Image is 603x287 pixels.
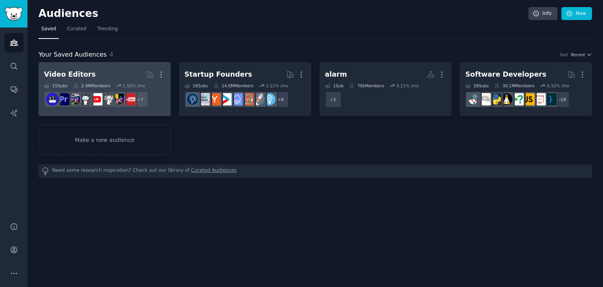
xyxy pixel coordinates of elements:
[38,164,592,178] div: Need some research inspiration? Check out our library of
[325,70,347,79] div: alarm
[38,7,528,20] h2: Audiences
[263,93,276,105] img: Entrepreneur
[97,26,118,33] span: Trending
[73,83,110,88] div: 2.4M Members
[465,70,546,79] div: Software Developers
[46,93,58,105] img: VideoEditors
[38,62,171,116] a: Video Editors15Subs2.4MMembers1.56% /mo+7NewTubersVideoEditingvideographyyoutubersgoproeditorspre...
[44,83,68,88] div: 15 Sub s
[252,93,265,105] img: startups
[208,93,221,105] img: ycombinator
[214,83,254,88] div: 14.0M Members
[494,83,534,88] div: 30.1M Members
[479,93,491,105] img: learnpython
[553,91,570,108] div: + 18
[571,52,592,57] button: Recent
[185,83,208,88] div: 16 Sub s
[560,52,568,57] div: Sort
[123,93,135,105] img: NewTubers
[349,83,384,88] div: 70k Members
[112,93,124,105] img: VideoEditing
[79,93,91,105] img: gopro
[44,70,96,79] div: Video Editors
[41,26,56,33] span: Saved
[90,93,102,105] img: youtubers
[325,91,342,108] div: + 1
[561,7,592,20] a: New
[64,23,89,39] a: Curated
[191,167,237,175] a: Curated Audiences
[501,93,513,105] img: linux
[110,51,113,58] span: 4
[38,23,59,39] a: Saved
[490,93,502,105] img: Python
[230,93,243,105] img: SaaS
[57,93,69,105] img: premiere
[545,93,557,105] img: programming
[5,7,23,21] img: GummySearch logo
[397,83,419,88] div: 0.21 % /mo
[272,91,289,108] div: + 8
[67,26,86,33] span: Curated
[528,7,557,20] a: Info
[460,62,592,116] a: Software Developers26Subs30.1MMembers0.32% /mo+18programmingwebdevjavascriptcscareerquestionslinu...
[512,93,524,105] img: cscareerquestions
[241,93,254,105] img: EntrepreneurRideAlong
[465,83,489,88] div: 26 Sub s
[38,124,171,156] a: Make a new audience
[468,93,480,105] img: reactjs
[534,93,546,105] img: webdev
[95,23,121,39] a: Trending
[38,50,107,60] span: Your Saved Audiences
[523,93,535,105] img: javascript
[547,83,569,88] div: 0.32 % /mo
[219,93,232,105] img: startup
[123,83,145,88] div: 1.56 % /mo
[197,93,210,105] img: indiehackers
[179,62,311,116] a: Startup Founders16Subs14.0MMembers1.12% /mo+8EntrepreneurstartupsEntrepreneurRideAlongSaaSstartup...
[101,93,113,105] img: videography
[68,93,80,105] img: editors
[132,91,148,108] div: + 7
[325,83,344,88] div: 1 Sub
[571,52,585,57] span: Recent
[320,62,452,116] a: alarm1Sub70kMembers0.21% /mo+1
[186,93,199,105] img: Entrepreneurship
[266,83,288,88] div: 1.12 % /mo
[185,70,252,79] div: Startup Founders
